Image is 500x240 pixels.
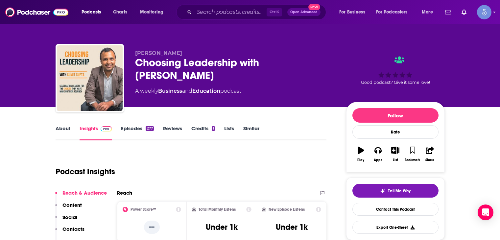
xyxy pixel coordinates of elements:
[308,4,320,10] span: New
[425,158,434,162] div: Share
[55,190,107,202] button: Reach & Audience
[5,6,68,18] img: Podchaser - Follow, Share and Rate Podcasts
[121,125,154,140] a: Episodes277
[352,221,439,234] button: Export One-Sheet
[109,7,131,17] a: Charts
[182,5,332,20] div: Search podcasts, credits, & more...
[372,7,417,17] button: open menu
[62,214,77,220] p: Social
[199,207,236,212] h2: Total Monthly Listens
[144,221,160,234] p: --
[478,204,493,220] div: Open Intercom Messenger
[113,8,127,17] span: Charts
[352,108,439,123] button: Follow
[352,203,439,216] a: Contact This Podcast
[206,222,238,232] h3: Under 1k
[62,226,84,232] p: Contacts
[158,88,182,94] a: Business
[477,5,491,19] span: Logged in as Spiral5-G1
[405,158,420,162] div: Bookmark
[276,222,308,232] h3: Under 1k
[404,142,421,166] button: Bookmark
[346,50,445,91] div: Good podcast? Give it some love!
[212,126,215,131] div: 1
[140,8,163,17] span: Monitoring
[442,7,454,18] a: Show notifications dropdown
[267,8,282,16] span: Ctrl K
[194,7,267,17] input: Search podcasts, credits, & more...
[56,125,70,140] a: About
[459,7,469,18] a: Show notifications dropdown
[388,188,411,194] span: Tell Me Why
[380,188,385,194] img: tell me why sparkle
[361,80,430,85] span: Good podcast? Give it some love!
[387,142,404,166] button: List
[182,88,192,94] span: and
[135,50,182,56] span: [PERSON_NAME]
[335,7,373,17] button: open menu
[62,190,107,196] p: Reach & Audience
[417,7,441,17] button: open menu
[135,87,241,95] div: A weekly podcast
[243,125,259,140] a: Similar
[56,167,115,177] h1: Podcast Insights
[191,125,215,140] a: Credits1
[62,202,82,208] p: Content
[421,142,438,166] button: Share
[57,45,123,111] img: Choosing Leadership with Sumit Gupta
[135,7,172,17] button: open menu
[352,142,369,166] button: Play
[369,142,387,166] button: Apps
[376,8,408,17] span: For Podcasters
[287,8,321,16] button: Open AdvancedNew
[131,207,156,212] h2: Power Score™
[117,190,132,196] h2: Reach
[352,125,439,139] div: Rate
[146,126,154,131] div: 277
[290,11,318,14] span: Open Advanced
[101,126,112,132] img: Podchaser Pro
[374,158,382,162] div: Apps
[477,5,491,19] button: Show profile menu
[55,202,82,214] button: Content
[80,125,112,140] a: InsightsPodchaser Pro
[55,226,84,238] button: Contacts
[477,5,491,19] img: User Profile
[352,184,439,198] button: tell me why sparkleTell Me Why
[339,8,365,17] span: For Business
[422,8,433,17] span: More
[192,88,220,94] a: Education
[269,207,305,212] h2: New Episode Listens
[357,158,364,162] div: Play
[224,125,234,140] a: Lists
[55,214,77,226] button: Social
[393,158,398,162] div: List
[82,8,101,17] span: Podcasts
[77,7,109,17] button: open menu
[163,125,182,140] a: Reviews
